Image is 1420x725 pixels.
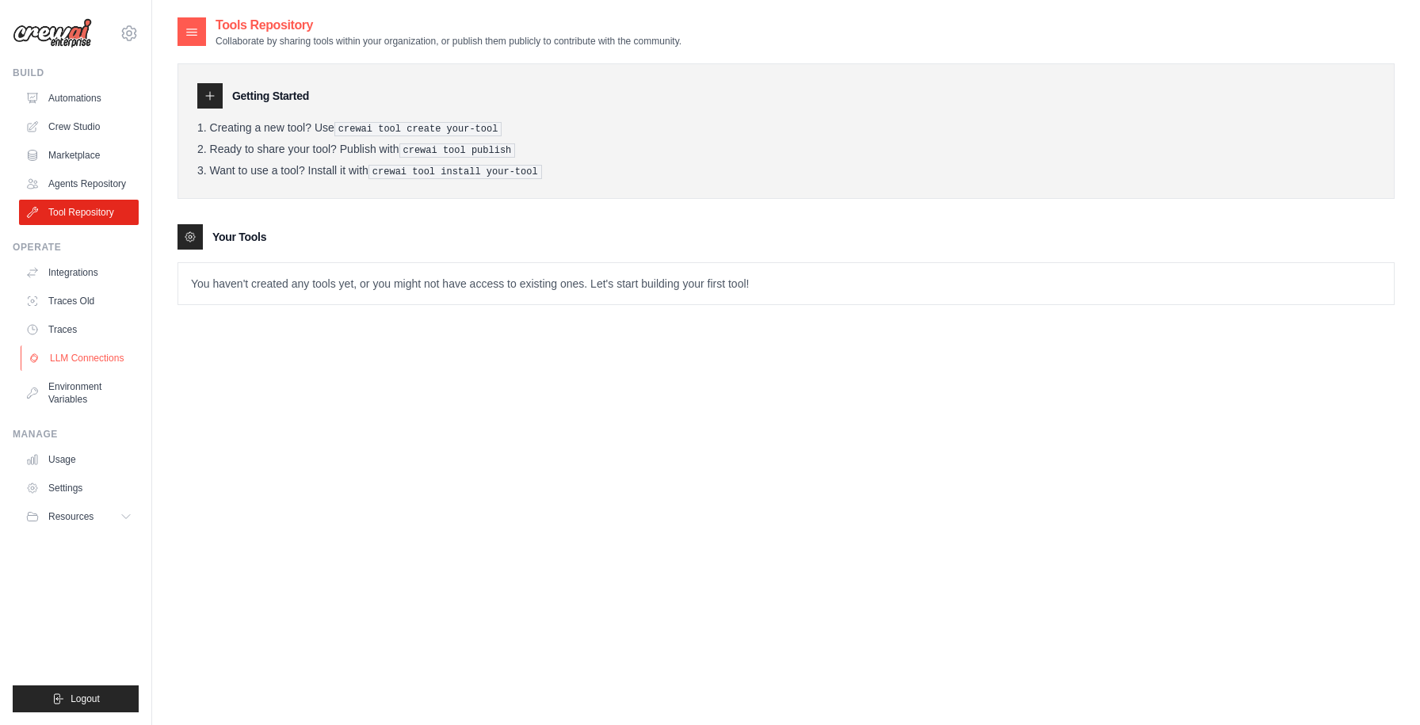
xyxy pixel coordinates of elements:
[19,504,139,529] button: Resources
[232,88,309,104] h3: Getting Started
[216,16,681,35] h2: Tools Repository
[197,143,1375,158] li: Ready to share your tool? Publish with
[19,374,139,412] a: Environment Variables
[13,685,139,712] button: Logout
[19,200,139,225] a: Tool Repository
[197,164,1375,179] li: Want to use a tool? Install it with
[19,171,139,197] a: Agents Repository
[48,510,94,523] span: Resources
[19,260,139,285] a: Integrations
[13,241,139,254] div: Operate
[178,263,1394,304] p: You haven't created any tools yet, or you might not have access to existing ones. Let's start bui...
[19,475,139,501] a: Settings
[368,165,542,179] pre: crewai tool install your-tool
[334,122,502,136] pre: crewai tool create your-tool
[19,447,139,472] a: Usage
[19,143,139,168] a: Marketplace
[216,35,681,48] p: Collaborate by sharing tools within your organization, or publish them publicly to contribute wit...
[212,229,266,245] h3: Your Tools
[21,345,140,371] a: LLM Connections
[71,693,100,705] span: Logout
[19,114,139,139] a: Crew Studio
[19,317,139,342] a: Traces
[19,86,139,111] a: Automations
[399,143,516,158] pre: crewai tool publish
[197,121,1375,136] li: Creating a new tool? Use
[19,288,139,314] a: Traces Old
[13,67,139,79] div: Build
[13,428,139,441] div: Manage
[13,18,92,48] img: Logo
